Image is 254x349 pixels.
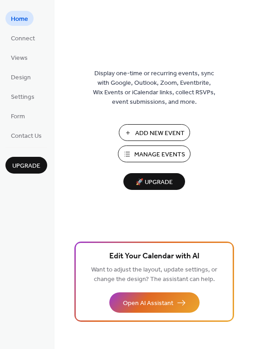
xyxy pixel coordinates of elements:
[123,173,185,190] button: 🚀 Upgrade
[11,73,31,82] span: Design
[11,15,28,24] span: Home
[91,264,217,286] span: Want to adjust the layout, update settings, or change the design? The assistant can help.
[123,299,173,308] span: Open AI Assistant
[11,34,35,44] span: Connect
[93,69,215,107] span: Display one-time or recurring events, sync with Google, Outlook, Zoom, Eventbrite, Wix Events or ...
[5,69,36,84] a: Design
[5,11,34,26] a: Home
[118,145,190,162] button: Manage Events
[5,50,33,65] a: Views
[5,89,40,104] a: Settings
[11,92,34,102] span: Settings
[109,250,200,263] span: Edit Your Calendar with AI
[135,129,185,138] span: Add New Event
[134,150,185,160] span: Manage Events
[5,108,30,123] a: Form
[12,161,40,171] span: Upgrade
[129,176,180,189] span: 🚀 Upgrade
[11,53,28,63] span: Views
[109,292,200,313] button: Open AI Assistant
[119,124,190,141] button: Add New Event
[11,112,25,121] span: Form
[5,157,47,174] button: Upgrade
[11,131,42,141] span: Contact Us
[5,128,47,143] a: Contact Us
[5,30,40,45] a: Connect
